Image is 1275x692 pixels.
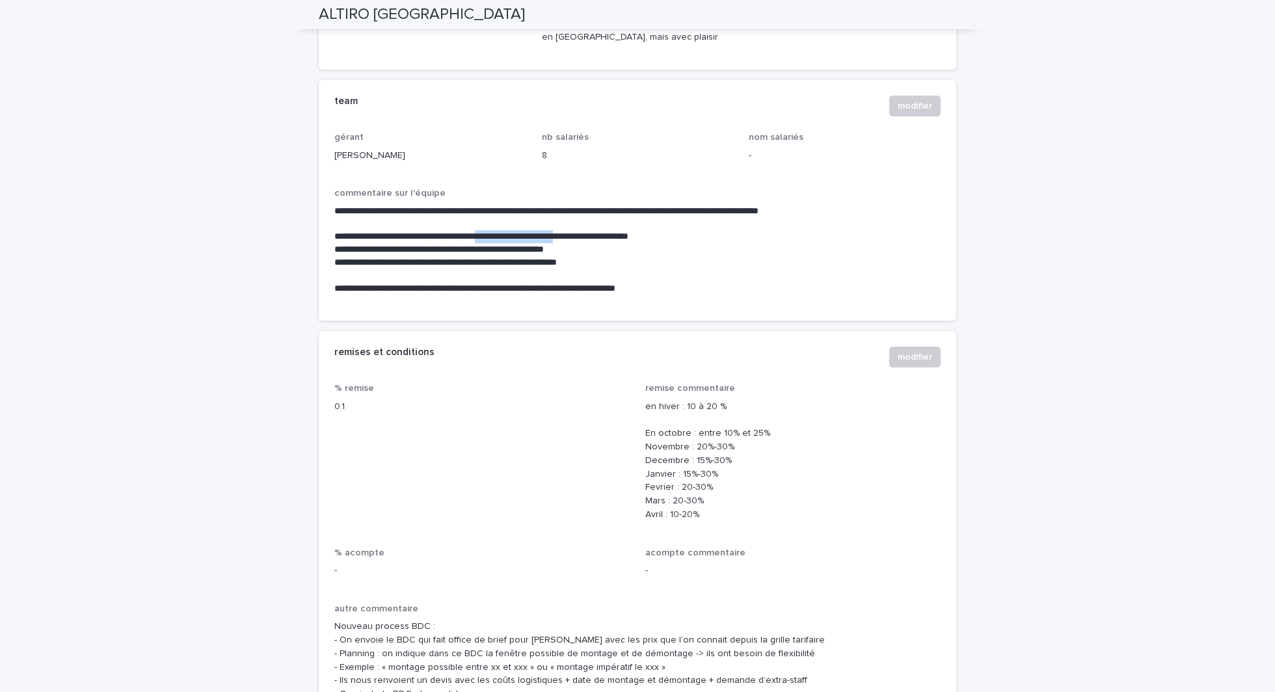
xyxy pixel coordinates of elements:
span: autre commentaire [334,604,418,613]
h2: team [334,96,358,107]
p: - [749,149,941,163]
h2: ALTIRO [GEOGRAPHIC_DATA] [319,5,525,24]
span: commentaire sur l'équipe [334,189,446,198]
span: modifier [898,351,932,364]
p: 8 [542,149,734,163]
span: acompte commentaire [645,548,745,557]
span: remise commentaire [645,384,735,393]
h2: remises et conditions [334,347,435,358]
span: gérant [334,133,364,142]
p: [PERSON_NAME] [334,149,526,163]
span: nb salariés [542,133,589,142]
p: - [645,564,941,578]
button: modifier [889,347,941,367]
button: modifier [889,96,941,116]
p: en hiver : 10 à 20 % En octobre : entre 10% et 25% Novembre : 20%-30% Decembre : 15%-30% Janvier ... [645,400,941,522]
span: modifier [898,100,932,113]
span: % acompte [334,548,384,557]
span: nom salariés [749,133,803,142]
span: % remise [334,384,374,393]
p: 0.1 [334,400,630,414]
p: Marché principal : Benelux / pas encore trop en [GEOGRAPHIC_DATA], mais avec plaisir [542,17,734,44]
p: - [334,564,630,578]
